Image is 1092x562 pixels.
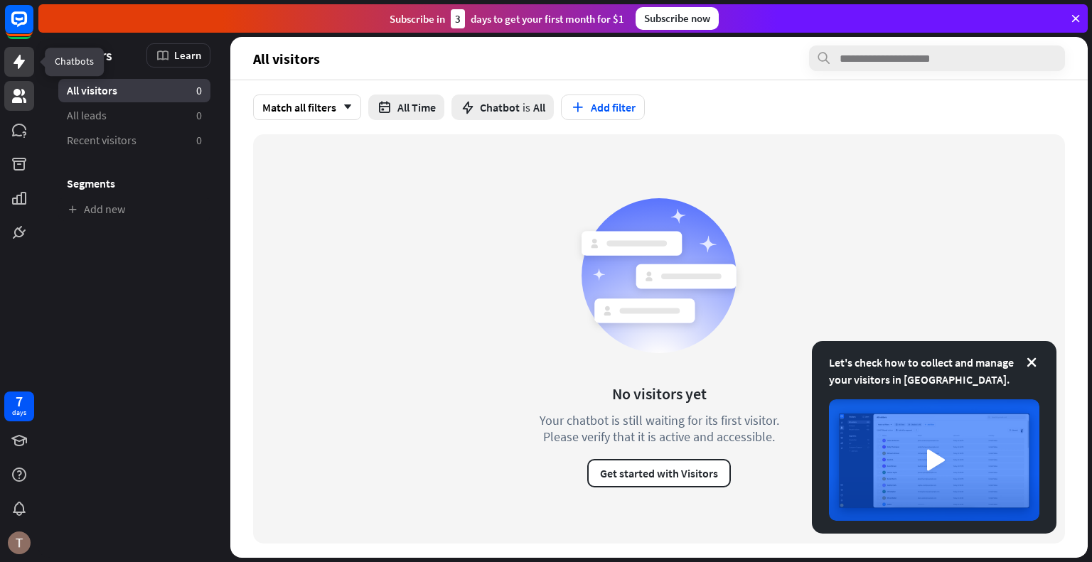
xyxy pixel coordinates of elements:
button: Open LiveChat chat widget [11,6,54,48]
span: All visitors [67,83,117,98]
span: All [533,100,545,114]
span: Recent visitors [67,133,136,148]
a: 7 days [4,391,34,421]
div: 7 [16,395,23,408]
div: 3 [451,9,465,28]
div: No visitors yet [612,384,707,404]
span: All leads [67,108,107,123]
span: Learn [174,48,201,62]
aside: 0 [196,83,202,98]
a: Add new [58,198,210,221]
button: All Time [368,94,444,120]
img: image [829,399,1039,521]
span: Chatbot [480,100,520,114]
div: Let's check how to collect and manage your visitors in [GEOGRAPHIC_DATA]. [829,354,1039,388]
div: Subscribe in days to get your first month for $1 [390,9,624,28]
span: Visitors [67,47,112,63]
a: Recent visitors 0 [58,129,210,152]
button: Get started with Visitors [587,459,731,487]
a: All leads 0 [58,104,210,127]
button: Add filter [561,94,645,120]
div: Subscribe now [636,7,719,30]
span: All visitors [253,50,320,67]
aside: 0 [196,133,202,148]
h3: Segments [58,176,210,190]
div: days [12,408,26,418]
i: arrow_down [336,103,352,112]
div: Match all filters [253,94,361,120]
span: is [523,100,530,114]
div: Your chatbot is still waiting for its first visitor. Please verify that it is active and accessible. [513,412,805,445]
aside: 0 [196,108,202,123]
